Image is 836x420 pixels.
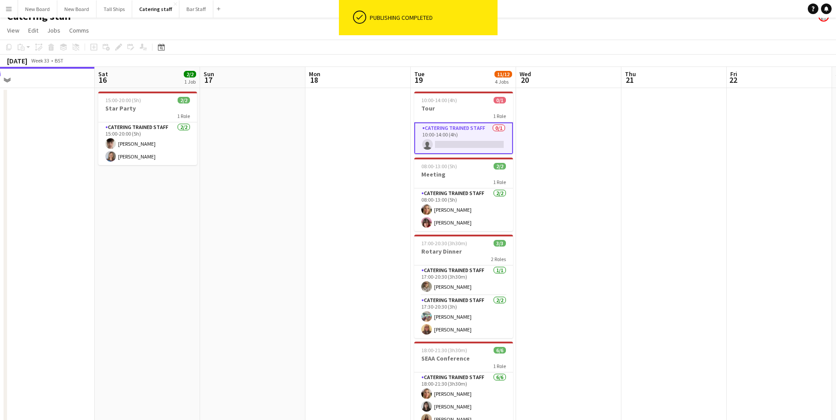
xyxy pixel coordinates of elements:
span: Jobs [47,26,60,34]
div: BST [55,57,63,64]
span: Week 33 [29,57,51,64]
a: View [4,25,23,36]
a: Jobs [44,25,64,36]
button: New Board [57,0,97,18]
span: View [7,26,19,34]
div: Publishing completed [370,14,494,22]
span: Edit [28,26,38,34]
button: Tall Ships [97,0,132,18]
button: Bar Staff [179,0,213,18]
a: Comms [66,25,93,36]
a: Edit [25,25,42,36]
button: New Board [18,0,57,18]
button: Catering staff [132,0,179,18]
div: [DATE] [7,56,27,65]
span: Comms [69,26,89,34]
